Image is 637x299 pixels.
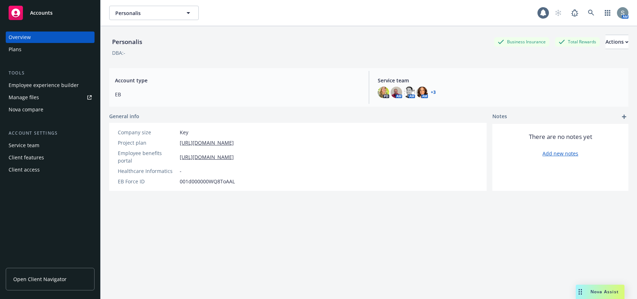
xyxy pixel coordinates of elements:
span: Notes [492,112,507,121]
a: Client access [6,164,95,175]
span: Accounts [30,10,53,16]
div: EB Force ID [118,178,177,185]
span: Nova Assist [590,289,619,295]
span: Account type [115,77,360,84]
div: Employee experience builder [9,79,79,91]
a: Search [584,6,598,20]
div: Tools [6,69,95,77]
span: Service team [378,77,623,84]
div: Project plan [118,139,177,146]
a: Employee experience builder [6,79,95,91]
a: Add new notes [542,150,578,157]
span: - [180,167,182,175]
a: Service team [6,140,95,151]
div: DBA: - [112,49,125,57]
div: Healthcare Informatics [118,167,177,175]
a: Nova compare [6,104,95,115]
button: Actions [605,35,628,49]
div: Nova compare [9,104,43,115]
a: Overview [6,32,95,43]
div: Client access [9,164,40,175]
a: Manage files [6,92,95,103]
a: Start snowing [551,6,565,20]
div: Employee benefits portal [118,149,177,164]
div: Manage files [9,92,39,103]
div: Business Insurance [494,37,549,46]
div: Plans [9,44,21,55]
img: photo [391,87,402,98]
a: Client features [6,152,95,163]
div: Total Rewards [555,37,600,46]
div: Drag to move [576,285,585,299]
span: Personalis [115,9,177,17]
a: Report a Bug [568,6,582,20]
button: Nova Assist [576,285,624,299]
img: photo [617,7,628,19]
div: Client features [9,152,44,163]
img: photo [378,87,389,98]
span: EB [115,91,360,98]
span: Open Client Navigator [13,275,67,283]
span: General info [109,112,139,120]
a: Switch app [600,6,615,20]
span: There are no notes yet [529,132,592,141]
div: Personalis [109,37,145,47]
div: Overview [9,32,31,43]
span: 001d000000WQ8ToAAL [180,178,235,185]
a: +3 [431,90,436,95]
a: [URL][DOMAIN_NAME] [180,153,234,161]
img: photo [416,87,428,98]
button: Personalis [109,6,199,20]
div: Account settings [6,130,95,137]
span: Key [180,129,188,136]
div: Service team [9,140,39,151]
div: Company size [118,129,177,136]
img: photo [404,87,415,98]
a: Accounts [6,3,95,23]
a: add [620,112,628,121]
a: Plans [6,44,95,55]
a: [URL][DOMAIN_NAME] [180,139,234,146]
